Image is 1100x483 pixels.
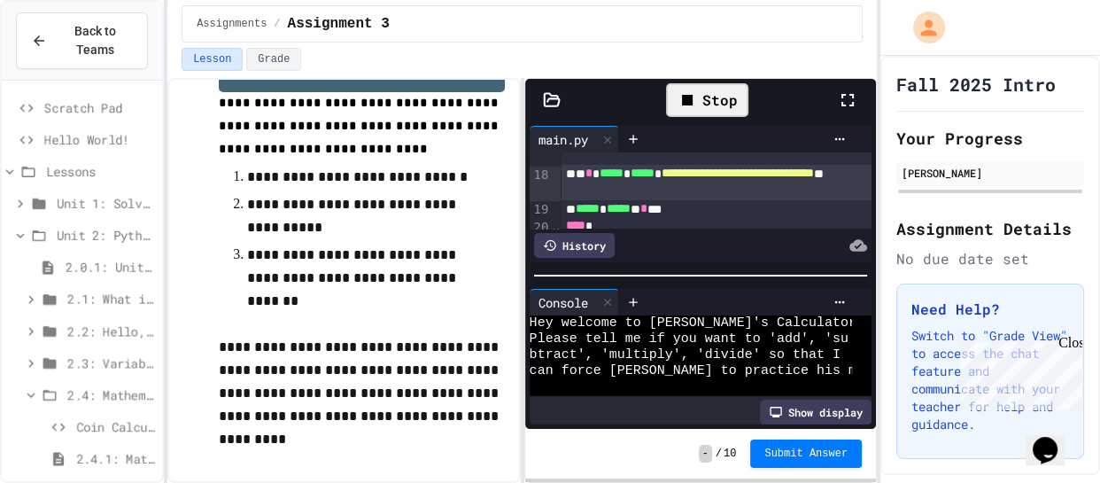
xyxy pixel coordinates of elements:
span: Hello World! [44,130,155,149]
span: Coin Calculator [76,417,155,436]
span: / [716,447,722,461]
div: Console [530,289,619,316]
span: Submit Answer [764,447,848,461]
span: 2.4.1: Mathematical Operators [76,449,155,468]
div: No due date set [896,248,1084,269]
div: 20 [530,219,552,237]
p: Switch to "Grade View" to access the chat feature and communicate with your teacher for help and ... [911,327,1069,433]
div: 18 [530,167,552,201]
span: can force [PERSON_NAME] to practice his math!: [530,363,896,379]
button: Back to Teams [16,12,148,69]
div: Show display [760,400,871,425]
div: main.py [530,130,597,149]
iframe: chat widget [953,335,1082,410]
iframe: chat widget [1026,412,1082,465]
span: btract', 'multiply', 'divide' so that I [530,347,840,363]
div: Chat with us now!Close [7,7,122,113]
button: Grade [246,48,301,71]
span: - [699,445,712,463]
span: Please tell me if you want to 'add', 'su [530,331,848,347]
div: Stop [666,83,748,117]
span: Unit 1: Solving Problems in Computer Science [57,194,155,213]
h2: Assignment Details [896,216,1084,241]
span: / [274,17,280,31]
div: main.py [530,126,619,152]
span: 10 [724,447,736,461]
span: Back to Teams [58,22,133,59]
span: Scratch Pad [44,98,155,117]
button: Lesson [182,48,243,71]
div: My Account [895,7,949,48]
span: Fold line [551,220,560,234]
div: Console [530,293,597,312]
h2: Your Progress [896,126,1084,151]
span: 2.2: Hello, World! [67,322,155,340]
button: Submit Answer [750,440,862,468]
span: Unit 2: Python Fundamentals [57,226,155,245]
div: [PERSON_NAME] [902,165,1079,181]
span: Lessons [46,162,155,181]
h3: Need Help? [911,299,1069,320]
span: 2.0.1: Unit Overview [66,258,155,277]
div: History [534,233,615,258]
span: 2.4: Mathematical Operators [67,386,155,404]
div: 19 [530,201,552,219]
h1: Fall 2025 Intro [896,72,1056,97]
span: Hey welcome to [PERSON_NAME]'s Calculator! [530,316,864,331]
span: Assignments [197,17,267,31]
span: Assignment 3 [288,13,390,35]
span: 2.1: What is Code? [67,290,155,308]
span: 2.3: Variables and Data Types [67,354,155,372]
